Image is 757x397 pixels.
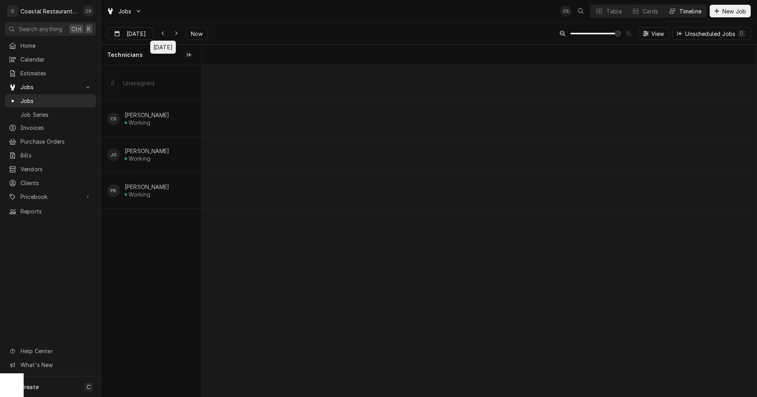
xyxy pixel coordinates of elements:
a: Reports [5,205,96,218]
span: Create [21,384,39,390]
span: Ctrl [71,25,82,33]
div: 0 [739,29,744,37]
div: Working [129,119,150,126]
a: Estimates [5,67,96,80]
button: View [638,27,669,40]
a: Home [5,39,96,52]
button: Unscheduled Jobs0 [672,27,751,40]
span: Technicians [107,51,143,59]
a: Calendar [5,53,96,66]
div: Chris Sockriter's Avatar [83,6,94,17]
span: Jobs [118,7,132,15]
span: K [87,25,91,33]
div: Phill Blush's Avatar [107,184,120,197]
span: Jobs [21,83,80,91]
a: Job Series [5,108,96,121]
div: Chris Sockriter's Avatar [107,112,120,125]
div: left [101,65,202,397]
span: Jobs [21,97,92,105]
span: Search anything [19,25,62,33]
a: Go to Help Center [5,345,96,358]
span: Reports [21,207,92,215]
span: Clients [21,179,92,187]
button: New Job [710,5,751,17]
a: Go to What's New [5,358,96,371]
span: Pricebook [21,193,80,201]
button: [DATE] [107,27,153,40]
div: CS [107,112,120,125]
a: Vendors [5,163,96,176]
span: Calendar [21,55,92,64]
div: JG [107,148,120,161]
div: Coastal Restaurant Repair [21,7,78,15]
div: Table [606,7,622,15]
span: Help Center [21,347,91,355]
a: Go to Pricebook [5,190,96,203]
span: Now [189,30,204,38]
div: PB [107,184,120,197]
span: Vendors [21,165,92,173]
a: Purchase Orders [5,135,96,148]
span: C [87,383,91,391]
a: Bills [5,149,96,162]
div: CS [560,6,571,17]
div: Timeline [679,7,701,15]
div: C [7,6,18,17]
div: Cards [643,7,658,15]
button: Search anythingCtrlK [5,22,96,36]
div: [PERSON_NAME] [125,112,169,118]
div: Unscheduled Jobs [685,30,746,38]
span: What's New [21,361,91,369]
div: CS [83,6,94,17]
div: [PERSON_NAME] [125,184,169,190]
div: Working [129,155,150,162]
span: New Job [721,7,748,15]
div: Chris Sockriter's Avatar [560,6,571,17]
span: Job Series [21,110,92,119]
div: [PERSON_NAME] [125,148,169,154]
span: Bills [21,151,92,159]
span: Home [21,41,92,50]
a: Clients [5,176,96,189]
span: Invoices [21,124,92,132]
div: Working [129,191,150,198]
div: Unassigned [123,80,155,86]
button: Open search [574,5,587,17]
a: Go to Jobs [5,81,96,94]
a: Jobs [5,94,96,107]
a: Invoices [5,121,96,134]
a: Go to Jobs [103,5,145,18]
div: normal [202,65,757,397]
span: Purchase Orders [21,137,92,146]
button: Now [186,27,208,40]
div: James Gatton's Avatar [107,148,120,161]
span: View [650,30,666,38]
span: Estimates [21,69,92,77]
div: Technicians column. SPACE for context menu [101,45,202,65]
div: [DATE] [150,41,176,54]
